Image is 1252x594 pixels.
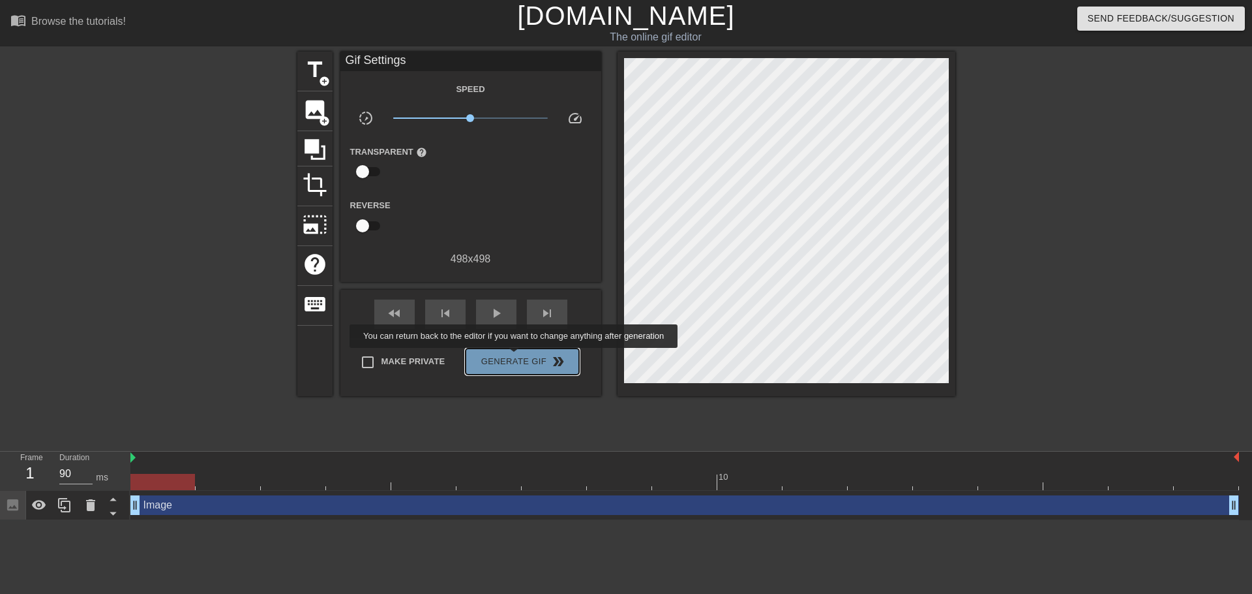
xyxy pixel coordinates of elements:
[438,305,453,321] span: skip_previous
[550,354,566,369] span: double_arrow
[128,499,142,512] span: drag_handle
[1088,10,1234,27] span: Send Feedback/Suggestion
[303,57,327,82] span: title
[350,199,391,212] label: Reverse
[387,305,402,321] span: fast_rewind
[471,354,573,369] span: Generate Gif
[340,251,601,267] div: 498 x 498
[319,76,330,87] span: add_circle
[719,471,730,484] div: 10
[96,471,108,484] div: ms
[424,29,887,45] div: The online gif editor
[381,355,445,368] span: Make Private
[350,146,427,159] label: Transparent
[1234,452,1239,462] img: bound-end.png
[456,83,484,96] label: Speed
[10,12,126,33] a: Browse the tutorials!
[416,147,427,158] span: help
[567,110,583,126] span: speed
[517,1,734,30] a: [DOMAIN_NAME]
[488,305,504,321] span: play_arrow
[319,116,330,127] span: add_circle
[303,252,327,277] span: help
[303,212,327,237] span: photo_size_select_large
[539,305,555,321] span: skip_next
[358,110,374,126] span: slow_motion_video
[10,12,26,28] span: menu_book
[10,452,50,490] div: Frame
[20,461,40,485] div: 1
[340,52,601,71] div: Gif Settings
[1227,499,1240,512] span: drag_handle
[303,97,327,122] span: image
[303,172,327,197] span: crop
[31,16,126,27] div: Browse the tutorials!
[1077,7,1245,31] button: Send Feedback/Suggestion
[466,349,578,375] button: Generate Gif
[303,292,327,317] span: keyboard
[59,454,89,462] label: Duration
